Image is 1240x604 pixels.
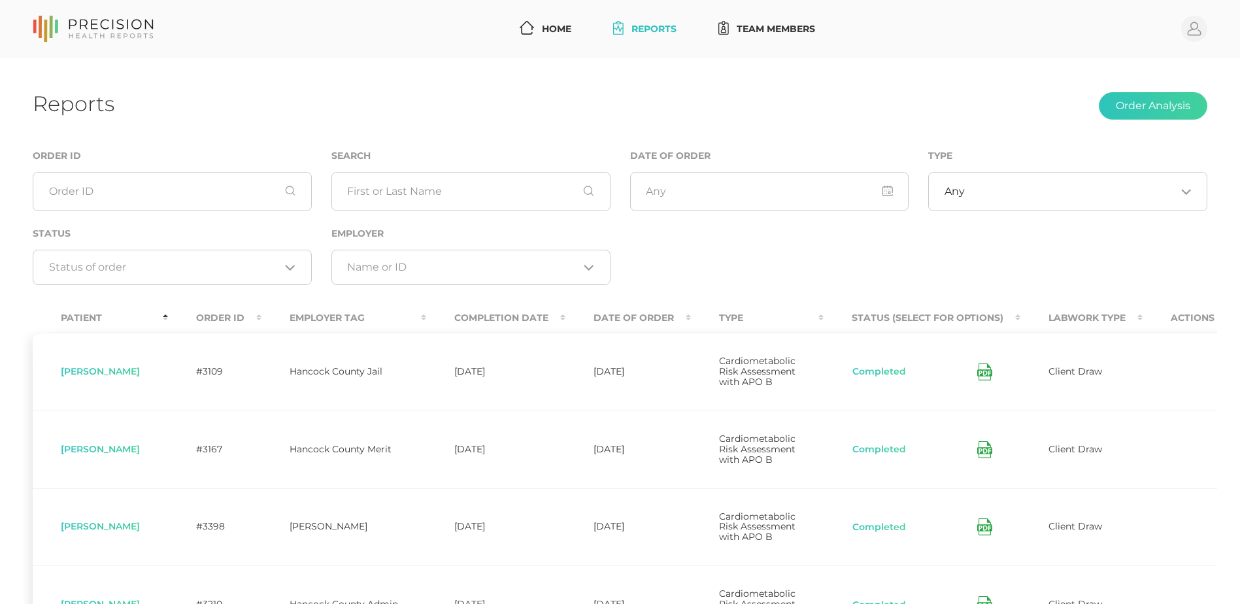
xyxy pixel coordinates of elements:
span: Client Draw [1048,520,1102,532]
td: #3167 [168,411,261,488]
td: #3109 [168,333,261,411]
td: [DATE] [426,488,565,566]
th: Labwork Type : activate to sort column ascending [1020,303,1143,333]
div: Search for option [33,250,312,285]
td: [DATE] [426,411,565,488]
button: Order Analysis [1099,92,1207,120]
label: Date of Order [630,150,711,161]
td: [DATE] [565,333,691,411]
th: Type : activate to sort column ascending [691,303,824,333]
th: Employer Tag : activate to sort column ascending [261,303,426,333]
label: Order ID [33,150,81,161]
span: Any [945,185,965,198]
th: Status (Select for Options) : activate to sort column ascending [824,303,1020,333]
label: Type [928,150,952,161]
button: Completed [852,521,907,534]
td: #3398 [168,488,261,566]
span: Cardiometabolic Risk Assessment with APO B [719,355,796,388]
input: Any [630,172,909,211]
td: [PERSON_NAME] [261,488,426,566]
td: Hancock County Jail [261,333,426,411]
a: Reports [608,17,682,41]
input: Order ID [33,172,312,211]
input: Search for option [965,185,1176,198]
label: Status [33,228,71,239]
span: Cardiometabolic Risk Assessment with APO B [719,511,796,543]
td: [DATE] [565,488,691,566]
button: Completed [852,365,907,378]
span: [PERSON_NAME] [61,520,140,532]
button: Completed [852,443,907,456]
th: Patient : activate to sort column descending [33,303,168,333]
div: Search for option [928,172,1207,211]
th: Order ID : activate to sort column ascending [168,303,261,333]
input: Search for option [347,261,578,274]
span: Cardiometabolic Risk Assessment with APO B [719,433,796,465]
th: Completion Date : activate to sort column ascending [426,303,565,333]
div: Search for option [331,250,611,285]
input: Search for option [49,261,280,274]
span: Client Draw [1048,443,1102,455]
td: Hancock County Merit [261,411,426,488]
a: Home [514,17,577,41]
h1: Reports [33,91,114,116]
span: Client Draw [1048,365,1102,377]
a: Team Members [713,17,820,41]
td: [DATE] [426,333,565,411]
th: Date Of Order : activate to sort column ascending [565,303,691,333]
span: [PERSON_NAME] [61,443,140,455]
label: Search [331,150,371,161]
td: [DATE] [565,411,691,488]
input: First or Last Name [331,172,611,211]
label: Employer [331,228,384,239]
span: [PERSON_NAME] [61,365,140,377]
